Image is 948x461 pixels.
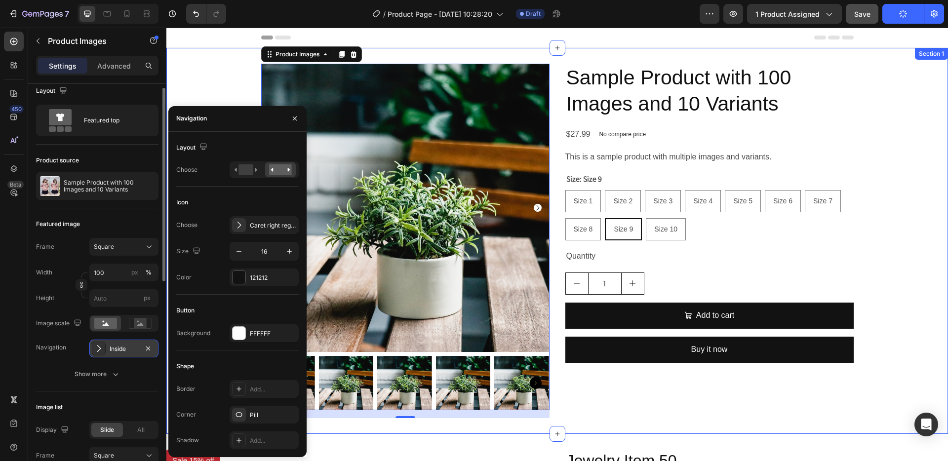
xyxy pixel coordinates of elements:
[7,181,24,189] div: Beta
[9,105,24,113] div: 450
[131,268,138,277] div: px
[176,198,188,207] div: Icon
[447,197,467,205] span: Size 9
[97,61,131,71] p: Advanced
[89,264,158,281] input: px%
[103,349,115,361] button: Carousel Back Arrow
[49,61,77,71] p: Settings
[107,22,155,31] div: Product Images
[36,365,158,383] button: Show more
[176,114,207,123] div: Navigation
[399,221,687,237] div: Quantity
[40,176,60,196] img: product feature img
[854,10,870,18] span: Save
[447,169,466,177] span: Size 2
[250,329,296,338] div: FFFFFF
[250,436,296,445] div: Add...
[176,221,197,230] div: Choose
[110,345,138,353] div: Inside
[176,245,202,258] div: Size
[383,9,386,19] span: /
[487,169,506,177] span: Size 3
[250,221,296,230] div: Caret right regular
[250,273,296,282] div: 121212
[186,4,226,24] div: Undo/Redo
[527,169,546,177] span: Size 4
[211,328,265,383] img: What Is The Answer And Why?
[176,362,194,371] div: Shape
[36,268,52,277] label: Width
[176,384,196,393] div: Border
[129,267,141,278] button: %
[36,343,66,352] div: Navigation
[36,317,83,330] div: Image scale
[100,425,114,434] span: Slide
[176,410,196,419] div: Corner
[176,436,199,445] div: Shadow
[526,9,541,18] span: Draft
[64,179,155,193] p: Sample Product with 100 Images and 10 Variants
[89,289,158,307] input: px
[755,9,820,19] span: 1 product assigned
[176,306,195,315] div: Button
[488,197,511,205] span: Size 10
[407,169,427,177] span: Size 1
[433,104,479,110] p: No compare price
[143,267,155,278] button: px
[363,349,375,361] button: Carousel Next Arrow
[399,245,422,267] button: decrement
[367,176,375,184] button: Carousel Next Arrow
[36,403,63,412] div: Image list
[530,281,568,295] div: Add to cart
[607,169,626,177] span: Size 6
[399,125,605,133] p: This is a sample product with multiple images and variants.
[48,35,132,47] p: Product Images
[250,385,296,394] div: Add...
[399,309,687,335] button: Buy it now
[250,411,296,420] div: Pill
[144,294,151,302] span: px
[399,422,782,445] h1: Jewelry Item 50
[146,268,152,277] div: %
[36,156,79,165] div: Product source
[153,328,207,383] img: What Is The Answer And Why?
[422,245,455,267] input: quantity
[176,273,192,282] div: Color
[166,28,948,461] iframe: To enrich screen reader interactions, please activate Accessibility in Grammarly extension settings
[36,242,54,251] label: Frame
[567,169,586,177] span: Size 5
[176,329,210,338] div: Background
[399,275,687,301] button: Add to cart
[399,36,687,91] h2: Sample Product with 100 Images and 10 Variants
[36,294,54,303] label: Height
[65,8,69,20] p: 7
[525,315,561,329] div: Buy it now
[328,328,382,383] img: What Is The Answer And Why?
[455,245,477,267] button: increment
[94,328,148,383] img: What Is The Answer And Why?
[270,328,324,383] img: What Is The Answer And Why?
[75,369,120,379] div: Show more
[747,4,842,24] button: 1 product assigned
[399,145,436,158] legend: Size: Size 9
[176,141,209,154] div: Layout
[36,84,69,98] div: Layout
[4,4,74,24] button: 7
[137,425,145,434] span: All
[647,169,666,177] span: Size 7
[388,9,492,19] span: Product Page - [DATE] 10:28:20
[36,220,80,229] div: Featured image
[846,4,878,24] button: Save
[36,451,54,460] label: Frame
[914,413,938,436] div: Open Intercom Messenger
[94,451,114,460] span: Square
[399,99,425,115] div: $27.99
[84,109,144,132] div: Featured top
[750,22,780,31] div: Section 1
[94,242,114,251] span: Square
[407,197,427,205] span: Size 8
[89,238,158,256] button: Square
[36,423,71,437] div: Display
